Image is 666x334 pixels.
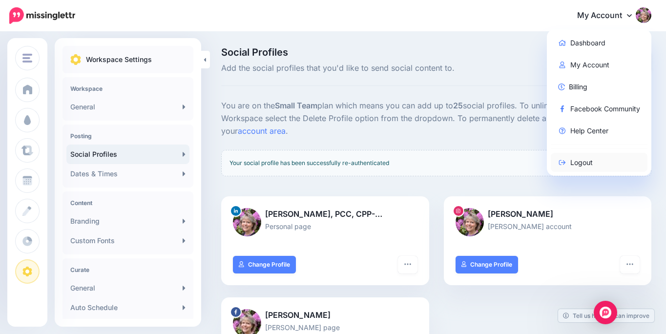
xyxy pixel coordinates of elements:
[233,322,417,333] p: [PERSON_NAME] page
[233,256,296,273] a: Change Profile
[66,97,189,117] a: General
[70,132,186,140] h4: Posting
[66,231,189,250] a: Custom Fonts
[558,83,565,90] img: revenue-blue.png
[456,221,640,232] p: [PERSON_NAME] account
[551,121,648,140] a: Help Center
[456,208,484,236] img: 162449568_464119518354413_549544068081178903_n-bsa99486.jpg
[456,208,640,221] p: [PERSON_NAME]
[233,309,417,322] p: [PERSON_NAME]
[66,278,189,298] a: General
[70,199,186,207] h4: Content
[221,100,651,138] p: You are on the plan which means you can add up to social profiles. To unlink a profile from this ...
[70,54,81,65] img: settings.png
[221,47,503,57] span: Social Profiles
[567,4,651,28] a: My Account
[551,55,648,74] a: My Account
[547,29,652,176] div: My Account
[233,208,261,236] img: 1563301049719-41716.png
[9,7,75,24] img: Missinglettr
[66,211,189,231] a: Branding
[558,309,654,322] a: Tell us how we can improve
[594,301,617,324] div: Open Intercom Messenger
[551,99,648,118] a: Facebook Community
[221,150,651,176] div: Your social profile has been successfully re-authenticated
[66,164,189,184] a: Dates & Times
[70,266,186,273] h4: Curate
[551,153,648,172] a: Logout
[238,126,286,136] a: account area
[551,33,648,52] a: Dashboard
[551,77,648,96] a: Billing
[86,54,152,65] p: Workspace Settings
[22,54,32,63] img: menu.png
[453,101,463,110] b: 25
[233,221,417,232] p: Personal page
[233,208,417,221] p: [PERSON_NAME], PCC, CPP-…
[70,85,186,92] h4: Workspace
[456,256,519,273] a: Change Profile
[275,101,317,110] b: Small Team
[66,298,189,317] a: Auto Schedule
[66,145,189,164] a: Social Profiles
[221,62,503,75] span: Add the social profiles that you'd like to send social content to.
